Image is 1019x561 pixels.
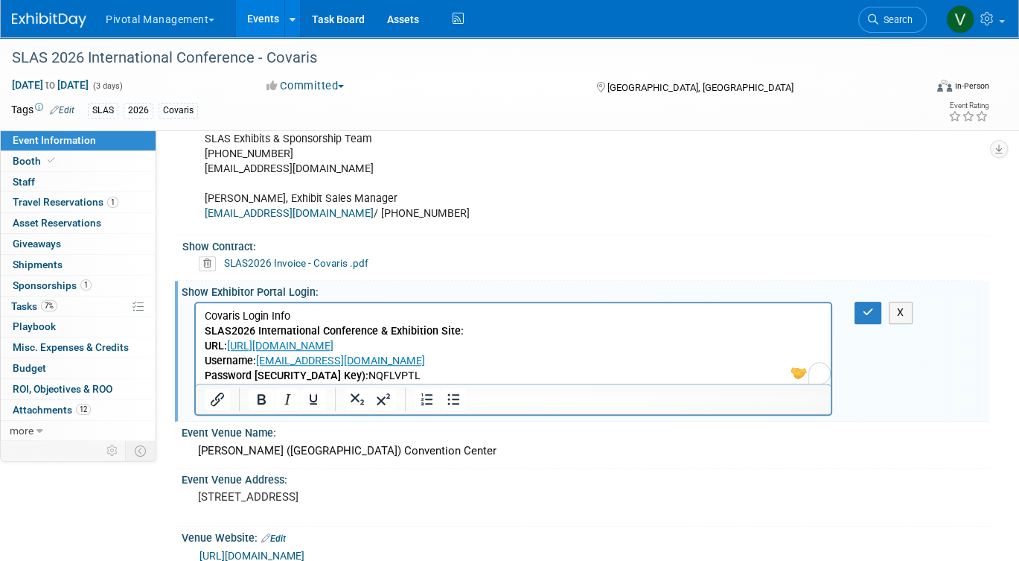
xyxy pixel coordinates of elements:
span: 7% [41,300,57,311]
button: X [889,302,913,323]
a: ROI, Objectives & ROO [1,379,156,399]
span: Shipments [13,259,63,270]
div: Event Rating [948,102,988,110]
span: Travel Reservations [13,196,118,208]
div: SLAS [88,103,118,118]
span: Search [878,14,913,25]
span: Staff [13,176,35,188]
button: Superscript [371,389,396,410]
button: Committed [261,78,350,94]
a: Edit [50,105,74,115]
span: Booth [13,155,58,167]
button: Subscript [345,389,370,410]
a: Playbook [1,317,156,337]
span: Event Information [13,134,96,146]
a: more [1,421,156,441]
span: 12 [76,404,91,415]
span: Misc. Expenses & Credits [13,341,129,353]
img: ExhibitDay [12,13,86,28]
iframe: Rich Text Area [196,303,831,384]
a: SLAS2026 Invoice - Covaris .pdf [224,257,368,269]
span: [GEOGRAPHIC_DATA], [GEOGRAPHIC_DATA] [607,82,793,93]
a: Giveaways [1,234,156,254]
span: to [43,79,57,91]
a: Booth [1,151,156,171]
a: Budget [1,358,156,378]
button: Numbered list [415,389,440,410]
button: Italic [275,389,300,410]
div: In-Person [954,80,989,92]
i: Booth reservation complete [48,156,55,165]
img: Valerie Weld [946,5,974,34]
a: Tasks7% [1,297,156,317]
button: Insert/edit link [205,389,230,410]
div: 2026 [124,103,153,118]
a: Event Information [1,130,156,150]
a: Travel Reservations1 [1,192,156,212]
a: Asset Reservations [1,213,156,233]
span: Tasks [11,300,57,312]
span: Asset Reservations [13,217,101,229]
a: Delete attachment? [199,259,222,269]
div: Event Venue Name: [182,422,989,440]
div: Event Venue Address: [182,469,989,487]
pre: [STREET_ADDRESS] [198,490,502,504]
a: Sponsorships1 [1,276,156,296]
div: Show Exhibitor Portal Login: [182,281,989,299]
img: Format-Inperson.png [937,80,952,92]
span: (3 days) [92,81,123,91]
span: Attachments [13,404,91,416]
a: Staff [1,172,156,192]
div: SLAS Exhibits & Sponsorship Team [PHONE_NUMBER] [EMAIL_ADDRESS][DOMAIN_NAME] [PERSON_NAME], Exhib... [194,124,832,229]
div: Show Contract: [182,235,983,254]
div: Covaris [159,103,198,118]
span: 1 [107,197,118,208]
td: Tags [11,102,74,119]
a: Misc. Expenses & Credits [1,337,156,358]
td: Personalize Event Tab Strip [100,441,126,460]
div: Event Format [845,77,989,100]
a: Edit [261,533,286,544]
div: [PERSON_NAME] ([GEOGRAPHIC_DATA]) Convention Center [193,440,978,463]
span: 1 [80,279,92,291]
div: Venue Website: [182,527,989,546]
td: Toggle Event Tabs [126,441,156,460]
span: [DATE] [DATE] [11,78,89,92]
button: Bullet list [441,389,466,410]
span: more [10,425,33,437]
span: Giveaways [13,238,61,250]
span: ROI, Objectives & ROO [13,383,112,395]
button: Underline [301,389,326,410]
a: Shipments [1,255,156,275]
span: Sponsorships [13,279,92,291]
a: Search [858,7,927,33]
span: Playbook [13,320,56,332]
a: [EMAIL_ADDRESS][DOMAIN_NAME] [205,207,374,220]
a: Attachments12 [1,400,156,420]
span: Budget [13,362,46,374]
div: SLAS 2026 International Conference - Covaris [7,45,906,72]
button: Bold [249,389,274,410]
